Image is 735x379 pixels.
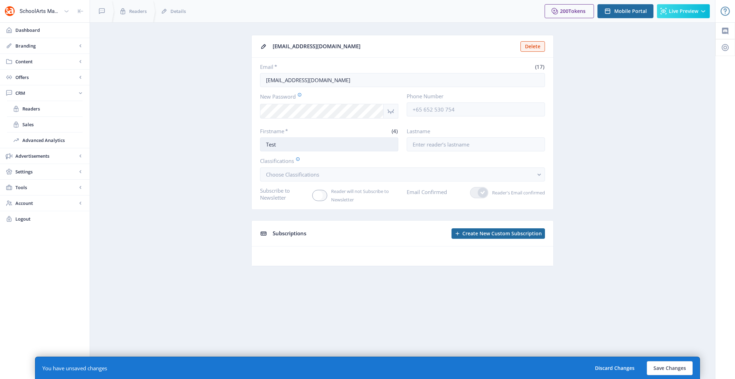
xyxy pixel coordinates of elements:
a: Readers [7,101,83,116]
span: Tools [15,184,77,191]
span: (4) [391,128,398,135]
span: Account [15,200,77,207]
span: Live Preview [669,8,698,14]
nb-icon: Show password [384,104,398,119]
span: Subscriptions [273,230,306,237]
a: New page [447,228,545,239]
label: Phone Number [407,93,539,100]
input: Enter reader’s firstname [260,137,398,151]
label: New Password [260,93,393,100]
span: Logout [15,215,84,222]
span: CRM [15,90,77,96]
div: SchoolArts Magazine [20,3,61,19]
app-collection-view: Subscriptions [251,220,554,266]
button: Choose Classifications [260,167,545,181]
span: Advanced Analytics [22,137,83,144]
button: 200Tokens [545,4,594,18]
span: Advertisements [15,152,77,159]
span: Sales [22,121,83,128]
label: Classifications [260,157,539,165]
a: Sales [7,117,83,132]
span: Reader's Email confirmed [488,188,545,197]
label: Lastname [407,128,539,135]
span: Details [170,8,186,15]
span: Branding [15,42,77,49]
button: Save Changes [647,361,693,375]
input: Enter reader’s email [260,73,545,87]
span: Tokens [568,8,586,14]
label: Email [260,63,400,70]
span: (17) [534,63,545,70]
span: Settings [15,168,77,175]
span: Content [15,58,77,65]
span: Offers [15,74,77,81]
label: Firstname [260,128,327,135]
span: Mobile Portal [614,8,647,14]
button: Delete [520,41,545,52]
button: Mobile Portal [597,4,653,18]
a: Advanced Analytics [7,133,83,148]
button: Create New Custom Subscription [451,228,545,239]
span: Choose Classifications [266,171,319,178]
span: Dashboard [15,27,84,34]
span: Reader will not Subscribe to Newsletter [327,187,398,204]
input: +65 652 530 754 [407,102,545,116]
span: Readers [129,8,147,15]
div: [EMAIL_ADDRESS][DOMAIN_NAME] [273,41,516,52]
label: Subscribe to Newsletter [260,187,307,201]
button: Live Preview [657,4,710,18]
span: Create New Custom Subscription [462,231,542,236]
button: Discard Changes [588,361,641,375]
span: Readers [22,105,83,112]
div: You have unsaved changes [42,365,107,372]
img: properties.app_icon.png [4,6,15,17]
label: Email Confirmed [407,187,447,197]
input: Enter reader’s lastname [407,137,545,151]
